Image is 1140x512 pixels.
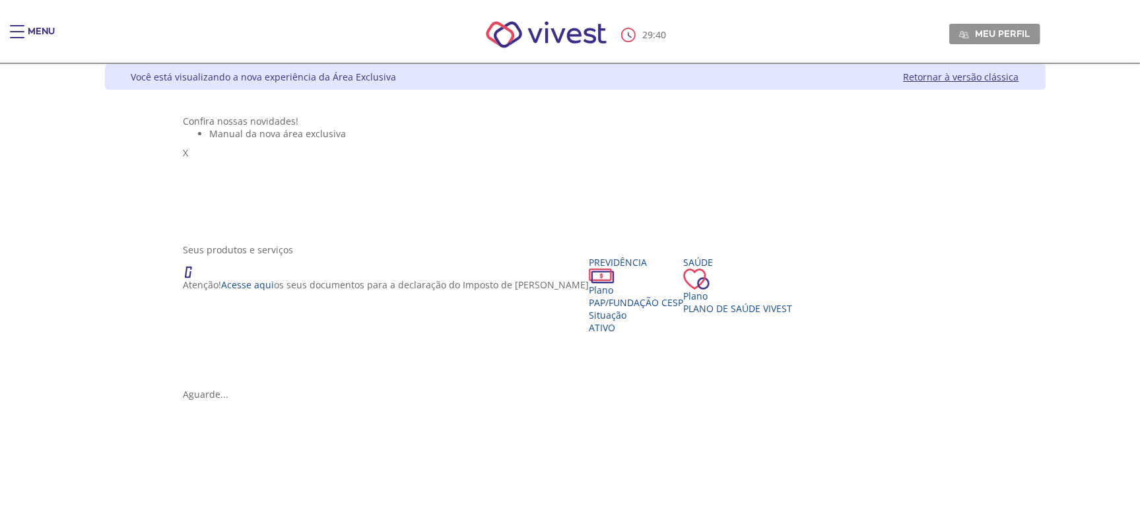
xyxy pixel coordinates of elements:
[183,243,967,256] div: Seus produtos e serviços
[642,28,653,41] span: 29
[183,278,589,291] p: Atenção! os seus documentos para a declaração do Imposto de [PERSON_NAME]
[589,256,683,334] a: Previdência PlanoPAP/Fundação CESP SituaçãoAtivo
[589,321,615,334] span: Ativo
[221,278,274,291] a: Acesse aqui
[683,302,792,315] span: Plano de Saúde VIVEST
[131,71,397,83] div: Você está visualizando a nova experiência da Área Exclusiva
[683,256,792,315] a: Saúde PlanoPlano de Saúde VIVEST
[471,7,621,63] img: Vivest
[589,309,683,321] div: Situação
[183,146,188,159] span: X
[209,127,346,140] span: Manual da nova área exclusiva
[904,71,1019,83] a: Retornar à versão clássica
[589,284,683,296] div: Plano
[655,28,666,41] span: 40
[183,388,967,400] div: Aguarde...
[949,24,1040,44] a: Meu perfil
[589,296,683,309] span: PAP/Fundação CESP
[183,115,967,127] div: Confira nossas novidades!
[589,269,615,284] img: ico_dinheiro.png
[183,256,205,278] img: ico_atencao.png
[683,256,792,269] div: Saúde
[959,30,969,40] img: Meu perfil
[975,28,1030,40] span: Meu perfil
[28,25,55,51] div: Menu
[621,28,669,42] div: :
[589,256,683,269] div: Previdência
[183,243,967,400] section: <span lang="en" dir="ltr">ProdutosCard</span>
[183,115,967,230] section: <span lang="pt-BR" dir="ltr">Visualizador do Conteúdo da Web</span> 1
[683,290,792,302] div: Plano
[683,269,710,290] img: ico_coracao.png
